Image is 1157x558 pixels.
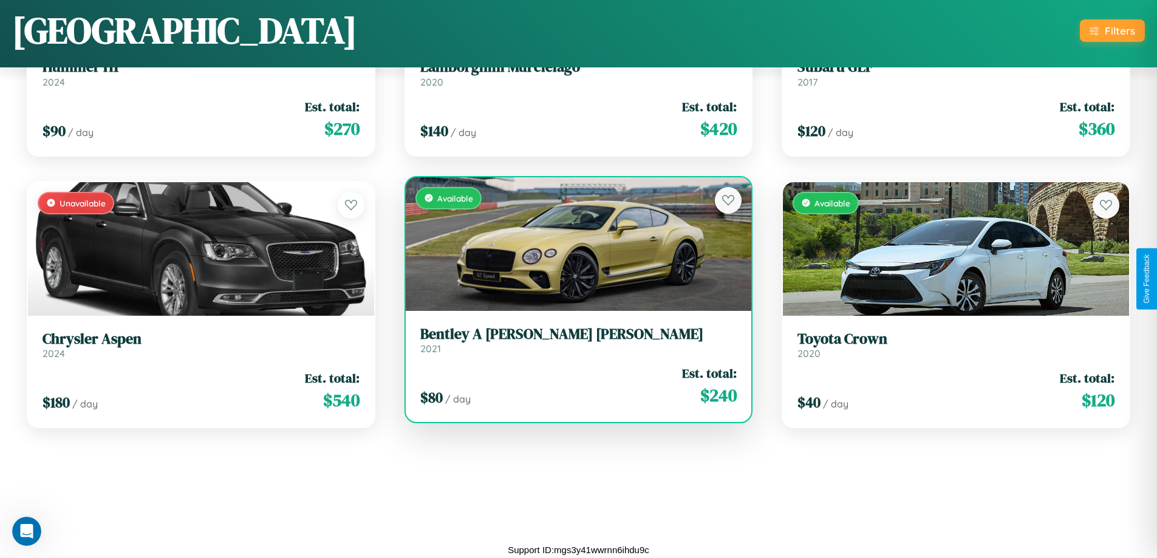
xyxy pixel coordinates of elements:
div: Give Feedback [1142,254,1151,304]
span: / day [445,393,471,405]
a: Chrysler Aspen2024 [43,330,360,360]
span: Est. total: [305,369,360,387]
span: Unavailable [60,198,106,208]
span: Est. total: [682,98,737,115]
span: $ 240 [700,383,737,407]
span: $ 120 [797,121,825,141]
span: Est. total: [305,98,360,115]
span: $ 360 [1079,117,1114,141]
span: 2020 [420,76,443,88]
span: / day [72,398,98,410]
a: Hummer H12024 [43,58,360,88]
h3: Hummer H1 [43,58,360,76]
h3: Lamborghini Murcielago [420,58,737,76]
a: Subaru GLF2017 [797,58,1114,88]
span: Available [814,198,850,208]
button: Filters [1080,19,1145,42]
span: Available [60,469,95,480]
span: 2021 [420,342,441,355]
span: $ 270 [324,117,360,141]
span: $ 180 [43,392,70,412]
span: $ 540 [323,388,360,412]
span: $ 140 [420,121,448,141]
span: / day [828,126,853,138]
span: $ 120 [1082,388,1114,412]
span: $ 40 [797,392,821,412]
span: $ 80 [420,387,443,407]
a: Toyota Crown2020 [797,330,1114,360]
h3: Toyota Crown [797,330,1114,348]
span: Available [437,193,473,203]
h1: [GEOGRAPHIC_DATA] [12,5,357,55]
span: Available [437,469,473,480]
h3: Subaru GLF [797,58,1114,76]
iframe: Intercom live chat [12,517,41,546]
span: / day [823,398,848,410]
span: Available [814,469,850,480]
p: Support ID: mgs3y41wwrnn6ihdu9c [508,542,649,558]
span: Est. total: [1060,369,1114,387]
div: Filters [1105,24,1135,37]
h3: Chrysler Aspen [43,330,360,348]
span: Est. total: [1060,98,1114,115]
a: Lamborghini Murcielago2020 [420,58,737,88]
span: $ 420 [700,117,737,141]
span: / day [451,126,476,138]
span: Est. total: [682,364,737,382]
h3: Bentley A [PERSON_NAME] [PERSON_NAME] [420,325,737,343]
span: 2020 [797,347,821,359]
span: 2024 [43,347,65,359]
a: Bentley A [PERSON_NAME] [PERSON_NAME]2021 [420,325,737,355]
span: 2024 [43,76,65,88]
span: 2017 [797,76,817,88]
span: $ 90 [43,121,66,141]
span: / day [68,126,94,138]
